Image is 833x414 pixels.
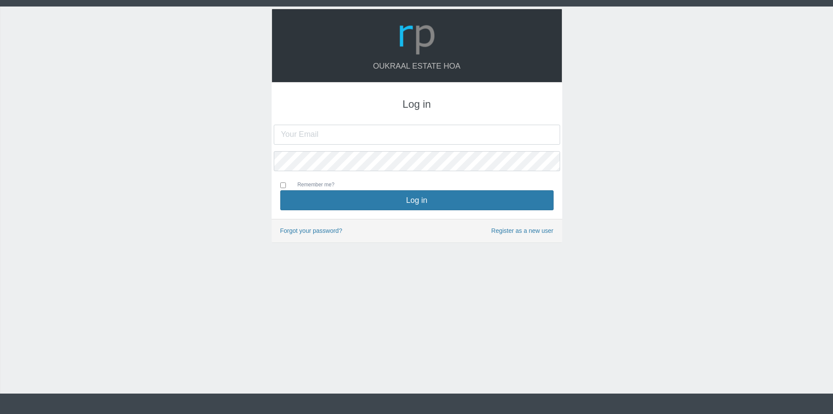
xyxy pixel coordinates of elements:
[491,226,553,236] a: Register as a new user
[274,125,560,145] input: Your Email
[289,181,335,190] label: Remember me?
[280,182,286,188] input: Remember me?
[280,227,342,234] a: Forgot your password?
[281,62,553,71] h4: Oukraal Estate HOA
[396,16,438,57] img: Logo
[280,99,554,110] h3: Log in
[280,190,554,210] button: Log in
